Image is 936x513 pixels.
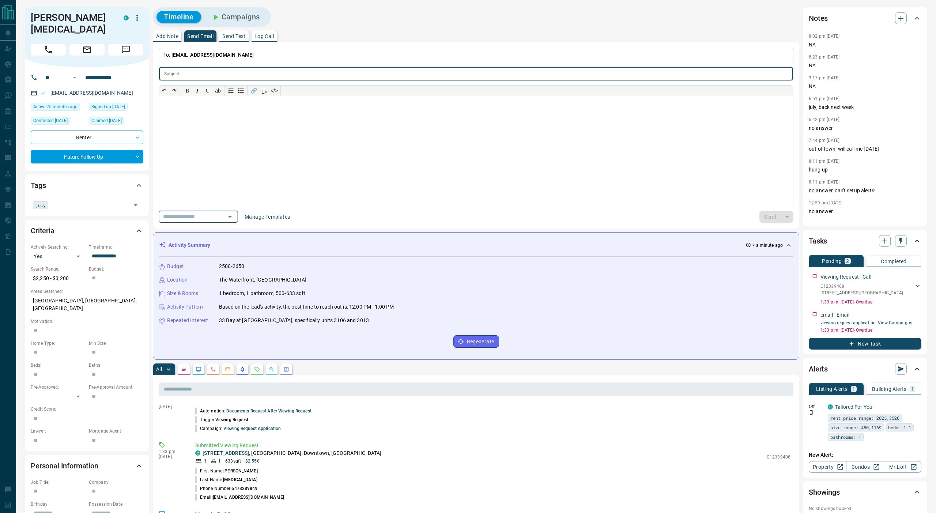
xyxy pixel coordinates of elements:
[167,317,208,324] p: Repeated Interest
[164,71,180,77] p: Subject:
[809,145,921,153] p: out of town, will call me [DATE]
[846,259,849,264] p: 2
[809,360,921,378] div: Alerts
[911,386,914,392] p: 1
[219,317,369,324] p: 33 Bay at [GEOGRAPHIC_DATA], specifically units 3106 and 3013
[809,75,840,80] p: 3:17 pm [DATE]
[809,83,921,90] p: NA
[213,495,284,500] span: [EMAIL_ADDRESS][DOMAIN_NAME]
[31,131,143,144] div: Renter
[809,232,921,250] div: Tasks
[167,263,184,270] p: Budget
[222,34,246,39] p: Send Text
[820,290,903,296] p: [STREET_ADDRESS] , [GEOGRAPHIC_DATA]
[31,266,85,272] p: Search Range:
[219,263,244,270] p: 2500-2650
[31,457,143,475] div: Personal Information
[809,451,921,459] p: New Alert:
[195,450,200,456] div: condos.ca
[169,241,210,249] p: Activity Summary
[809,159,840,164] p: 8:11 pm [DATE]
[31,117,85,127] div: Sun Jul 27 2025
[89,340,143,347] p: Min Size:
[820,282,921,298] div: C12339408[STREET_ADDRESS],[GEOGRAPHIC_DATA]
[259,86,269,96] button: T̲ₓ
[846,461,884,473] a: Condos
[167,276,188,284] p: Location
[809,483,921,501] div: Showings
[31,150,143,163] div: Future Follow Up
[809,505,921,512] p: No showings booked
[830,414,899,422] span: rent price range: 2025,3520
[206,88,210,94] span: 𝐔
[820,311,849,319] p: email - Email
[219,290,306,297] p: 1 bedroom, 1 bathroom, 500-633 sqft
[231,486,257,491] span: 6473289849
[809,54,840,60] p: 8:23 pm [DATE]
[195,485,258,492] p: Phone Number:
[809,124,921,132] p: no answer
[249,86,259,96] button: 🔗
[31,460,98,472] h2: Personal Information
[31,479,85,486] p: Job Title:
[835,404,872,410] a: Tailored For You
[31,295,143,314] p: [GEOGRAPHIC_DATA], [GEOGRAPHIC_DATA], [GEOGRAPHIC_DATA]
[156,11,201,23] button: Timeline
[203,86,213,96] button: 𝐔
[89,479,143,486] p: Company:
[809,166,921,174] p: hung up
[218,458,221,464] p: 1
[89,428,143,434] p: Mortgage Agent:
[171,52,254,58] span: [EMAIL_ADDRESS][DOMAIN_NAME]
[767,454,790,460] p: C12339408
[884,461,921,473] a: Mr.Loft
[31,250,85,262] div: Yes
[809,138,840,143] p: 7:44 pm [DATE]
[131,200,141,210] button: Open
[759,211,793,223] div: split button
[809,187,921,195] p: no answer, can't setup alerts!
[69,44,105,56] span: Email
[195,408,312,414] p: Automation:
[809,208,921,215] p: no answer
[752,242,783,249] p: < a minute ago
[226,408,311,414] a: documents request after viewing request
[872,386,907,392] p: Building Alerts
[156,367,162,372] p: All
[181,366,187,372] svg: Notes
[809,363,828,375] h2: Alerts
[809,403,823,410] p: Off
[195,425,281,432] p: Campaign:
[159,86,169,96] button: ↶
[195,476,257,483] p: Last Name:
[269,86,279,96] button: </>
[830,424,882,431] span: size range: 450,1169
[31,340,85,347] p: Home Type:
[31,177,143,194] div: Tags
[31,225,54,237] h2: Criteria
[108,44,143,56] span: Message
[240,211,294,223] button: Manage Templates
[31,384,85,391] p: Pre-Approved:
[31,180,46,191] h2: Tags
[820,320,912,325] a: viewing request application- View Campaigns
[159,404,184,409] p: [DATE]
[283,366,289,372] svg: Agent Actions
[31,12,113,35] h1: [PERSON_NAME][MEDICAL_DATA]
[33,117,68,124] span: Contacted [DATE]
[89,266,143,272] p: Budget:
[215,417,249,422] span: Viewing Request
[89,501,143,508] p: Possession Date:
[159,449,184,454] p: 1:33 pm
[225,366,231,372] svg: Emails
[223,426,281,431] a: viewing request application
[31,103,85,113] div: Tue Aug 12 2025
[820,283,903,290] p: C12339408
[219,303,394,311] p: Based on the lead's activity, the best time to reach out is: 12:00 PM - 1:00 PM
[225,458,241,464] p: 633 sqft
[124,15,129,20] div: condos.ca
[89,117,143,127] div: Sun Dec 15 2024
[828,404,833,410] div: condos.ca
[809,338,921,350] button: New Task
[195,494,284,501] p: Email:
